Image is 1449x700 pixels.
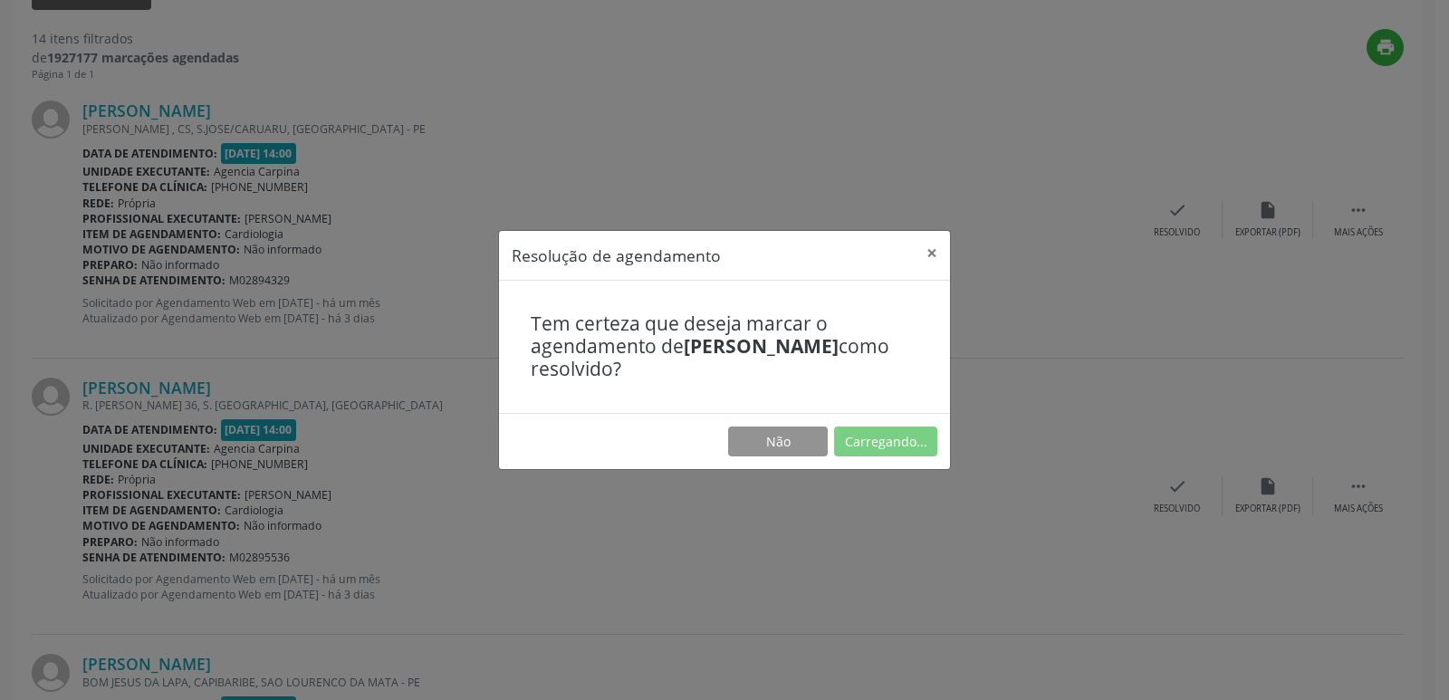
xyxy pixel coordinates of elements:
[512,244,721,267] h5: Resolução de agendamento
[684,333,839,359] b: [PERSON_NAME]
[914,231,950,275] button: Close
[834,427,937,457] button: Carregando...
[728,427,828,457] button: Não
[531,312,918,381] h4: Tem certeza que deseja marcar o agendamento de como resolvido?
